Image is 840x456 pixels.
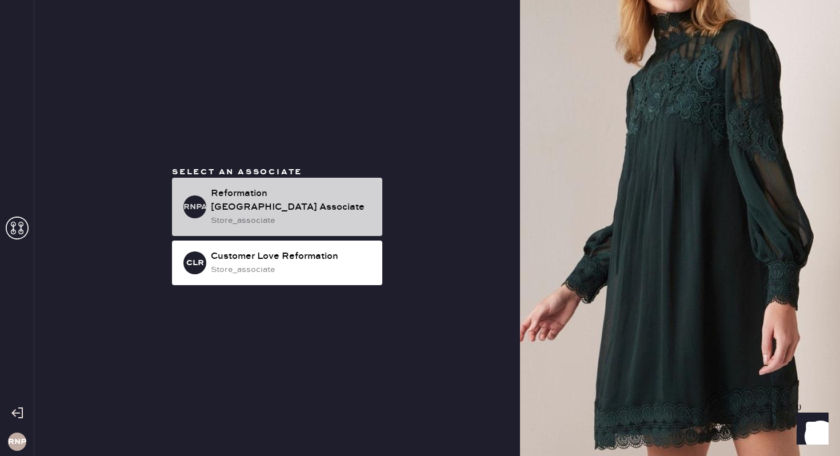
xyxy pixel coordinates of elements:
[211,187,373,214] div: Reformation [GEOGRAPHIC_DATA] Associate
[211,263,373,276] div: store_associate
[8,438,26,446] h3: RNP
[183,203,206,211] h3: RNPA
[211,214,373,227] div: store_associate
[786,405,835,454] iframe: Front Chat
[172,167,302,177] span: Select an associate
[211,250,373,263] div: Customer Love Reformation
[186,259,204,267] h3: CLR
